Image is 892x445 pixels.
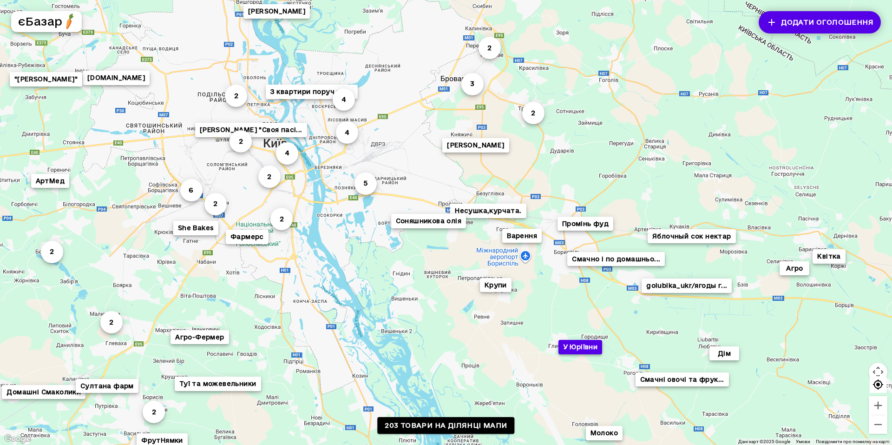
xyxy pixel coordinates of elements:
button: Агро [780,261,809,275]
button: 4 [333,88,355,111]
button: 2 [479,37,501,59]
button: АртМед [31,173,69,188]
button: [PERSON_NAME] [442,138,509,152]
button: 2 [143,400,165,423]
button: Дім [709,346,739,360]
h5: єБазар [18,14,62,29]
button: Додати оголошення [759,11,881,33]
a: Повідомити про помилку на карті [816,439,889,444]
button: Яблочный сок нектар [648,229,736,243]
button: Збільшити [869,396,887,415]
button: 2 [522,102,544,124]
button: 2 [100,311,123,333]
a: Відкрити цю область на Картах Google (відкриється нове вікно) [2,433,33,445]
button: Зменшити [869,415,887,434]
button: Несушка,курчата. [450,204,526,218]
button: Налаштування камери на Картах [869,363,887,381]
button: Промінь фуд [557,216,613,231]
button: У Юріївни [558,340,603,354]
button: 4 [276,142,298,164]
button: 2 [270,208,293,230]
button: 2 [230,130,252,153]
button: 2 [41,240,63,263]
button: Султана фарм [76,379,138,393]
button: [PERSON_NAME] "Своя пасі... [195,122,307,137]
button: golubika_ukr/ягоды г... [642,279,732,293]
button: Смачні овочі та фрук... [636,372,729,386]
button: Смачно і по домашньо... [567,252,665,266]
button: 3 [461,73,484,95]
a: Умови (відкривається в новій вкладці) [796,439,810,444]
button: Соняшникова олія [391,214,466,228]
button: [DOMAIN_NAME] [83,70,150,85]
button: Крупи [480,278,512,292]
img: logo [61,13,78,29]
button: Агро-Фермер [171,330,229,344]
span: Дані карт ©2025 Google [738,439,790,444]
button: 2 [225,85,247,107]
button: "[PERSON_NAME]" [10,72,82,86]
button: 2 [258,165,281,187]
button: Домашні Смаколики [2,385,85,399]
img: Google [2,433,33,445]
button: 2 [204,193,227,215]
button: єБазарlogo [11,11,82,32]
button: Квітка [813,249,845,264]
button: 5 [354,172,377,194]
a: 203 товари на ділянці мапи [377,417,514,434]
button: [PERSON_NAME] [243,4,310,18]
button: З квартири поруч з T... [266,85,358,99]
button: 4 [336,121,358,144]
button: Туї та можевельники [175,377,261,391]
button: She Bakes [173,221,219,235]
button: Молоко [586,426,623,440]
button: 6 [180,179,203,201]
button: Фармерс [226,230,269,244]
button: Варення [502,228,542,243]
